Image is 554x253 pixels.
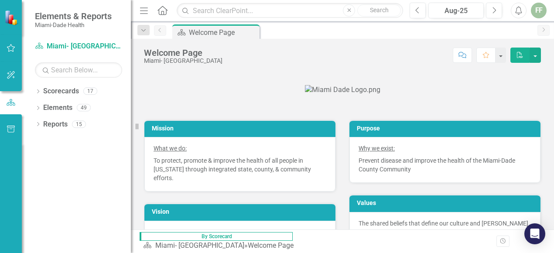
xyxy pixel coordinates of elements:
[357,200,536,206] h3: Values
[43,86,79,96] a: Scorecards
[154,154,326,182] p: To protect, promote & improve the health of all people in [US_STATE] through integrated state, co...
[248,241,294,250] div: Welcome Page
[140,232,293,241] span: By Scorecard
[35,41,122,51] a: Miami- [GEOGRAPHIC_DATA]
[189,27,257,38] div: Welcome Page
[428,3,484,18] button: Aug-25
[35,11,112,21] span: Elements & Reports
[531,3,547,18] button: FF
[431,6,481,16] div: Aug-25
[35,62,122,78] input: Search Below...
[4,10,20,25] img: ClearPoint Strategy
[77,104,91,112] div: 49
[152,209,331,215] h3: Vision
[152,125,331,132] h3: Mission
[305,85,380,95] img: Miami Dade Logo.png
[144,48,222,58] div: Welcome Page
[359,219,531,238] p: The shared beliefs that define our culture and [PERSON_NAME] loyalty:
[35,21,112,28] small: Miami-Dade Health
[72,120,86,128] div: 15
[154,145,187,152] span: What we do:
[154,228,326,236] p: Our desired future state to be the in the Nation
[43,103,72,113] a: Elements
[359,154,531,174] p: Prevent disease and improve the health of the Miami-Dade County Community
[143,241,297,251] div: »
[155,241,244,250] a: Miami- [GEOGRAPHIC_DATA]
[359,145,395,152] span: Why we exist:
[524,223,545,244] div: Open Intercom Messenger
[144,58,222,64] div: Miami- [GEOGRAPHIC_DATA]
[357,4,401,17] button: Search
[83,88,97,95] div: 17
[370,7,389,14] span: Search
[43,120,68,130] a: Reports
[177,3,403,18] input: Search ClearPoint...
[243,229,288,236] strong: Healthiest State
[357,125,536,132] h3: Purpose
